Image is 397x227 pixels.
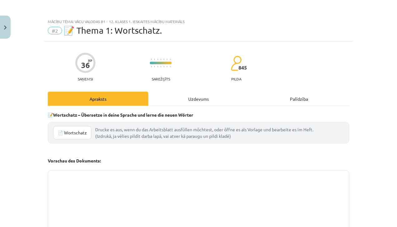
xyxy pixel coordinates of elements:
p: Saņemsi [75,77,96,81]
img: icon-short-line-57e1e144782c952c97e751825c79c345078a6d821885a25fce030b3d8c18986b.svg [151,66,152,67]
p: Sarežģīts [152,77,170,81]
img: icon-close-lesson-0947bae3869378f0d4975bcd49f059093ad1ed9edebbc8119c70593378902aed.svg [4,26,7,30]
span: #2 [48,27,62,34]
img: icon-short-line-57e1e144782c952c97e751825c79c345078a6d821885a25fce030b3d8c18986b.svg [170,59,170,60]
div: Palīdzība [249,92,349,106]
strong: Vorschau des Dokuments: [48,158,101,163]
a: 📄 Wortschatz [53,126,91,139]
img: icon-short-line-57e1e144782c952c97e751825c79c345078a6d821885a25fce030b3d8c18986b.svg [157,66,158,67]
span: 📝 Thema 1: Wortschatz. [64,25,162,36]
img: icon-short-line-57e1e144782c952c97e751825c79c345078a6d821885a25fce030b3d8c18986b.svg [154,59,155,60]
img: icon-short-line-57e1e144782c952c97e751825c79c345078a6d821885a25fce030b3d8c18986b.svg [154,66,155,67]
img: icon-short-line-57e1e144782c952c97e751825c79c345078a6d821885a25fce030b3d8c18986b.svg [151,59,152,60]
strong: Wortschatz – Übersetze in deine Sprache und lerne die neuen Wörter [53,112,193,118]
div: Mācību tēma: Vācu valodas b1 - 12. klases 1. ieskaites mācību materiāls [48,19,349,24]
span: XP [88,59,92,62]
div: Uzdevums [148,92,249,106]
img: icon-short-line-57e1e144782c952c97e751825c79c345078a6d821885a25fce030b3d8c18986b.svg [157,59,158,60]
img: students-c634bb4e5e11cddfef0936a35e636f08e4e9abd3cc4e673bd6f9a4125e45ecb1.svg [231,56,242,71]
span: 845 [238,65,247,70]
div: Apraksts [48,92,148,106]
img: icon-short-line-57e1e144782c952c97e751825c79c345078a6d821885a25fce030b3d8c18986b.svg [170,66,170,67]
div: 36 [81,61,90,70]
span: Drucke es aus, wenn du das Arbeitsblatt ausfüllen möchtest, oder öffne es als Vorlage und bearbei... [95,126,313,139]
p: 📝 [48,112,349,118]
p: pilda [231,77,241,81]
